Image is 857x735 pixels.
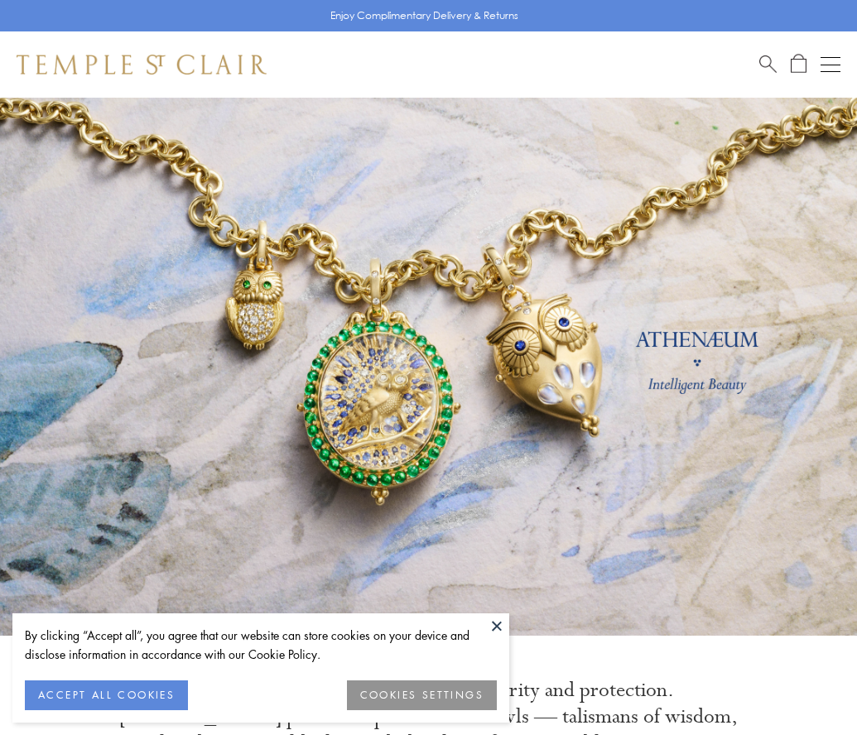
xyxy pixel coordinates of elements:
[759,54,777,74] a: Search
[821,55,840,74] button: Open navigation
[791,54,806,74] a: Open Shopping Bag
[25,626,497,664] div: By clicking “Accept all”, you agree that our website can store cookies on your device and disclos...
[25,680,188,710] button: ACCEPT ALL COOKIES
[347,680,497,710] button: COOKIES SETTINGS
[17,55,267,74] img: Temple St. Clair
[330,7,518,24] p: Enjoy Complimentary Delivery & Returns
